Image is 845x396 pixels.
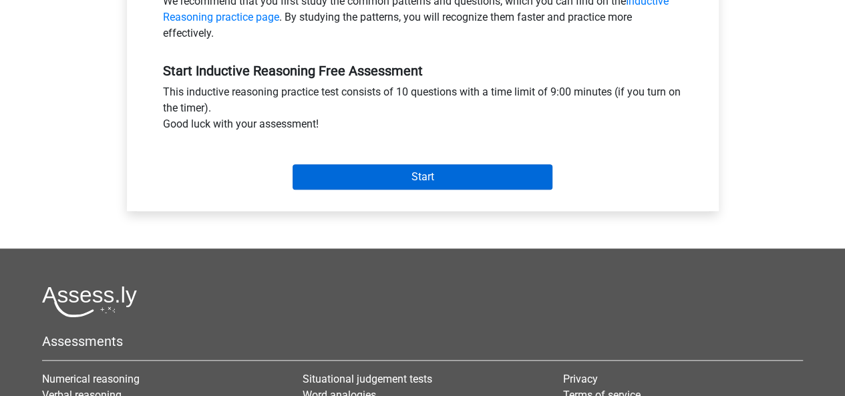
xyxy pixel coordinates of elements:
div: This inductive reasoning practice test consists of 10 questions with a time limit of 9:00 minutes... [153,84,693,138]
h5: Assessments [42,333,803,349]
a: Situational judgement tests [303,373,432,385]
img: Assessly logo [42,286,137,317]
input: Start [293,164,552,190]
h5: Start Inductive Reasoning Free Assessment [163,63,683,79]
a: Numerical reasoning [42,373,140,385]
a: Privacy [562,373,597,385]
